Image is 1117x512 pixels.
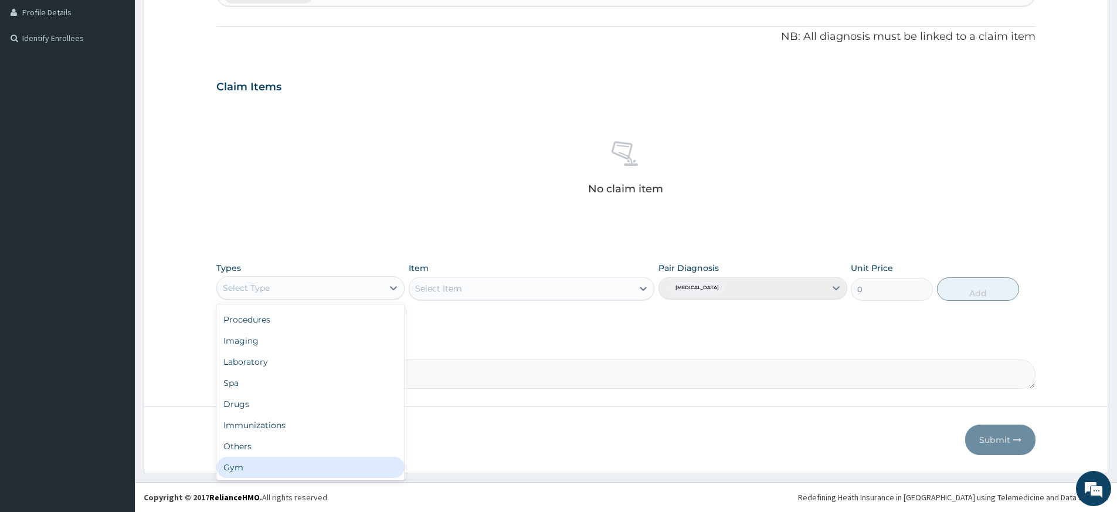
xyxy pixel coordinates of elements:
div: Drugs [216,394,405,415]
textarea: Type your message and hit 'Enter' [6,320,223,361]
h3: Claim Items [216,81,281,94]
button: Add [937,277,1019,301]
strong: Copyright © 2017 . [144,492,262,503]
div: Minimize live chat window [192,6,220,34]
div: Immunizations [216,415,405,436]
div: Gym [216,457,405,478]
p: NB: All diagnosis must be linked to a claim item [216,29,1035,45]
img: d_794563401_company_1708531726252_794563401 [22,59,47,88]
div: Others [216,436,405,457]
button: Submit [965,425,1035,455]
div: Redefining Heath Insurance in [GEOGRAPHIC_DATA] using Telemedicine and Data Science! [798,491,1108,503]
div: Chat with us now [61,66,197,81]
label: Types [216,263,241,273]
span: We're online! [68,148,162,266]
div: Spa [216,372,405,394]
div: Imaging [216,330,405,351]
div: Select Type [223,282,270,294]
label: Pair Diagnosis [658,262,719,274]
label: Comment [216,343,1035,353]
p: No claim item [588,183,663,195]
div: Procedures [216,309,405,330]
footer: All rights reserved. [135,482,1117,512]
label: Item [409,262,429,274]
label: Unit Price [851,262,893,274]
div: Laboratory [216,351,405,372]
a: RelianceHMO [209,492,260,503]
